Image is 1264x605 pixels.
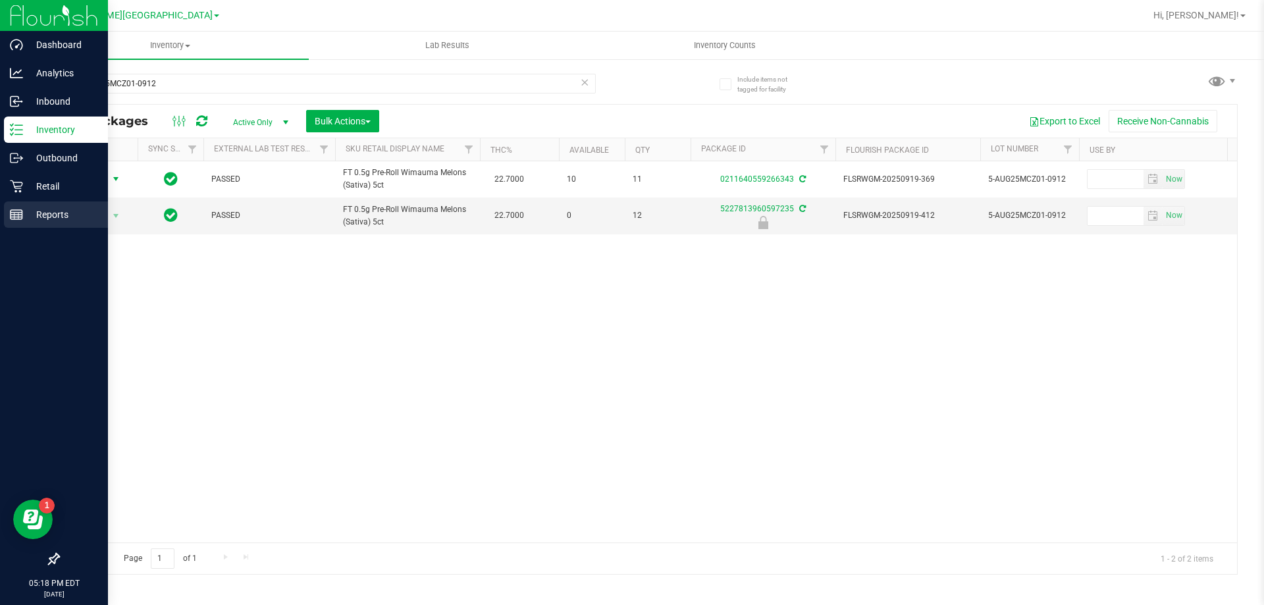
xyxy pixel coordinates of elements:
a: Available [569,145,609,155]
inline-svg: Dashboard [10,38,23,51]
inline-svg: Inventory [10,123,23,136]
a: Filter [182,138,203,161]
span: select [1144,207,1163,225]
inline-svg: Reports [10,208,23,221]
a: External Lab Test Result [214,144,317,153]
button: Bulk Actions [306,110,379,132]
span: In Sync [164,170,178,188]
span: 0 [567,209,617,222]
span: select [1144,170,1163,188]
p: Inventory [23,122,102,138]
p: Analytics [23,65,102,81]
a: Filter [1057,138,1079,161]
button: Receive Non-Cannabis [1109,110,1217,132]
span: select [108,207,124,225]
a: Inventory [32,32,309,59]
span: 12 [633,209,683,222]
a: Sku Retail Display Name [346,144,444,153]
span: Set Current date [1163,170,1185,189]
span: Inventory [32,39,309,51]
span: 1 - 2 of 2 items [1150,548,1224,568]
p: Retail [23,178,102,194]
a: Package ID [701,144,746,153]
input: 1 [151,548,174,569]
span: Set Current date [1163,206,1185,225]
a: Lab Results [309,32,586,59]
span: FT 0.5g Pre-Roll Wimauma Melons (Sativa) 5ct [343,203,472,228]
span: Inventory Counts [676,39,774,51]
inline-svg: Retail [10,180,23,193]
span: Lab Results [408,39,487,51]
p: 05:18 PM EDT [6,577,102,589]
span: 5-AUG25MCZ01-0912 [988,209,1071,222]
a: 0211640559266343 [720,174,794,184]
span: select [1163,170,1184,188]
span: In Sync [164,206,178,224]
a: Use By [1090,145,1115,155]
span: 5-AUG25MCZ01-0912 [988,173,1071,186]
a: Filter [814,138,835,161]
span: Clear [580,74,589,91]
iframe: Resource center unread badge [39,498,55,513]
span: Sync from Compliance System [797,204,806,213]
span: PASSED [211,173,327,186]
inline-svg: Analytics [10,66,23,80]
a: Inventory Counts [586,32,863,59]
p: Reports [23,207,102,223]
p: [DATE] [6,589,102,599]
a: Filter [458,138,480,161]
p: Inbound [23,93,102,109]
span: Bulk Actions [315,116,371,126]
a: Qty [635,145,650,155]
iframe: Resource center [13,500,53,539]
span: FLSRWGM-20250919-412 [843,209,972,222]
span: Sync from Compliance System [797,174,806,184]
a: Lot Number [991,144,1038,153]
p: Outbound [23,150,102,166]
span: 11 [633,173,683,186]
p: Dashboard [23,37,102,53]
span: FT 0.5g Pre-Roll Wimauma Melons (Sativa) 5ct [343,167,472,192]
span: 10 [567,173,617,186]
button: Export to Excel [1020,110,1109,132]
span: All Packages [68,114,161,128]
span: Include items not tagged for facility [737,74,803,94]
span: Hi, [PERSON_NAME]! [1153,10,1239,20]
a: Filter [313,138,335,161]
span: select [108,170,124,188]
inline-svg: Inbound [10,95,23,108]
a: Flourish Package ID [846,145,929,155]
span: 22.7000 [488,206,531,225]
a: 5227813960597235 [720,204,794,213]
span: 22.7000 [488,170,531,189]
span: PASSED [211,209,327,222]
span: Page of 1 [113,548,207,569]
a: Sync Status [148,144,199,153]
span: FLSRWGM-20250919-369 [843,173,972,186]
span: select [1163,207,1184,225]
input: Search Package ID, Item Name, SKU, Lot or Part Number... [58,74,596,93]
a: THC% [490,145,512,155]
span: [PERSON_NAME][GEOGRAPHIC_DATA] [50,10,213,21]
inline-svg: Outbound [10,151,23,165]
div: Newly Received [689,216,837,229]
